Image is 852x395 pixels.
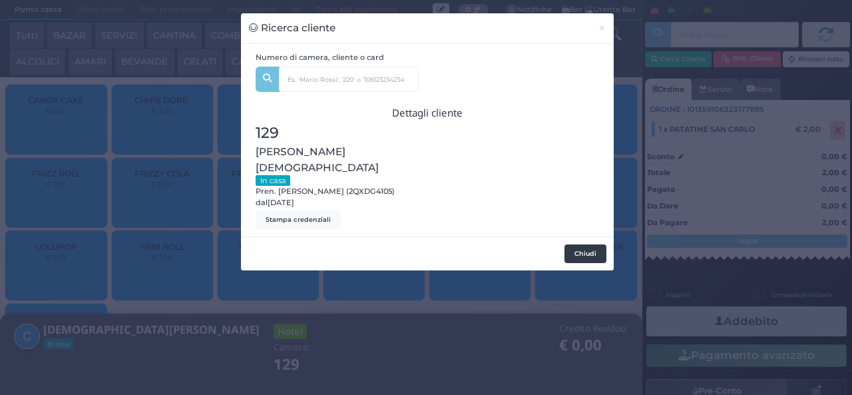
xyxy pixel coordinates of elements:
[256,122,279,145] span: 129
[256,144,421,175] span: [PERSON_NAME][DEMOGRAPHIC_DATA]
[268,197,294,208] span: [DATE]
[256,210,341,229] button: Stampa credenziali
[249,122,428,229] div: Pren. [PERSON_NAME] (2QXDG4105) dal
[279,67,419,92] input: Es. 'Mario Rossi', '220' o '108123234234'
[256,175,290,186] small: In casa
[564,244,606,263] button: Chiudi
[590,13,614,43] button: Chiudi
[256,107,600,119] h3: Dettagli cliente
[256,52,384,63] label: Numero di camera, cliente o card
[249,21,336,36] h3: Ricerca cliente
[598,21,606,35] span: ×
